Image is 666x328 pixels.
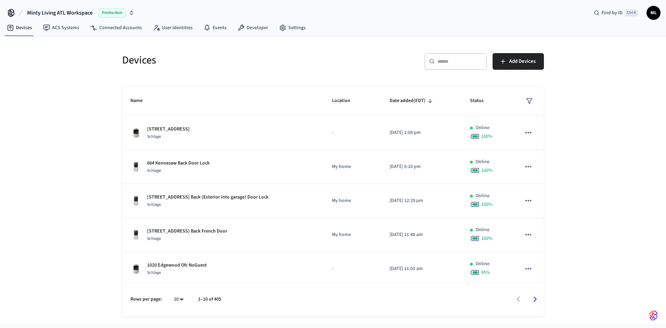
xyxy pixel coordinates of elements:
span: Date added(EDT) [390,95,435,106]
p: Online [476,260,489,268]
span: Production [98,8,126,17]
p: 664 Kennesaw Back Door Lock [147,160,210,167]
span: 100 % [481,167,493,174]
p: [DATE] 11:03 am [390,265,453,272]
img: Yale Assure Touchscreen Wifi Smart Lock, Satin Nickel, Front [130,195,142,207]
span: Schlage [147,168,161,174]
img: Yale Assure Touchscreen Wifi Smart Lock, Satin Nickel, Front [130,161,142,173]
p: [STREET_ADDRESS] Back (Exterior into garage) Door Lock [147,194,268,201]
a: Developer [232,22,274,34]
p: My home [332,231,373,238]
img: Yale Assure Touchscreen Wifi Smart Lock, Satin Nickel, Front [130,229,142,241]
p: [DATE] 1:08 pm [390,129,453,136]
p: My home [332,163,373,170]
span: Location [332,95,359,106]
h5: Devices [122,53,329,67]
p: Online [476,192,489,200]
a: User Identities [147,22,198,34]
button: ML [647,6,660,20]
p: - [332,129,373,136]
p: 1020 Edgewood Ofc NoGuest [147,262,207,269]
a: Settings [274,22,311,34]
p: [STREET_ADDRESS] Back French Door [147,228,227,235]
p: [DATE] 6:10 pm [390,163,453,170]
p: Online [476,226,489,234]
span: Ctrl K [625,9,638,16]
p: My home [332,197,373,204]
button: Go to next page [527,291,543,308]
span: 100 % [481,235,493,242]
div: 10 [170,294,187,304]
span: Minty Living ATL Workspace [27,9,93,17]
p: Online [476,124,489,132]
div: Find by IDCtrl K [588,7,644,19]
span: 100 % [481,201,493,208]
a: Devices [1,22,37,34]
p: [DATE] 12:29 pm [390,197,453,204]
a: Connected Accounts [85,22,147,34]
span: Add Devices [509,57,536,66]
span: ML [647,7,660,19]
a: ACS Systems [37,22,85,34]
span: Schlage [147,236,161,242]
span: Schlage [147,202,161,208]
img: Schlage Sense Smart Deadbolt with Camelot Trim, Front [130,263,142,275]
p: [DATE] 11:48 am [390,231,453,238]
span: Schlage [147,134,161,140]
span: 100 % [481,133,493,140]
span: Status [470,95,493,106]
span: Find by ID [601,9,623,16]
p: - [332,265,373,272]
span: Name [130,95,152,106]
p: Rows per page: [130,296,162,303]
p: Online [476,158,489,166]
button: Add Devices [493,53,544,70]
img: SeamLogoGradient.69752ec5.svg [649,310,658,321]
span: Schlage [147,270,161,276]
a: Events [198,22,232,34]
p: 1–10 of 405 [198,296,221,303]
p: [STREET_ADDRESS] [147,126,190,133]
span: 95 % [481,269,490,276]
img: Schlage Sense Smart Deadbolt with Camelot Trim, Front [130,127,142,138]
